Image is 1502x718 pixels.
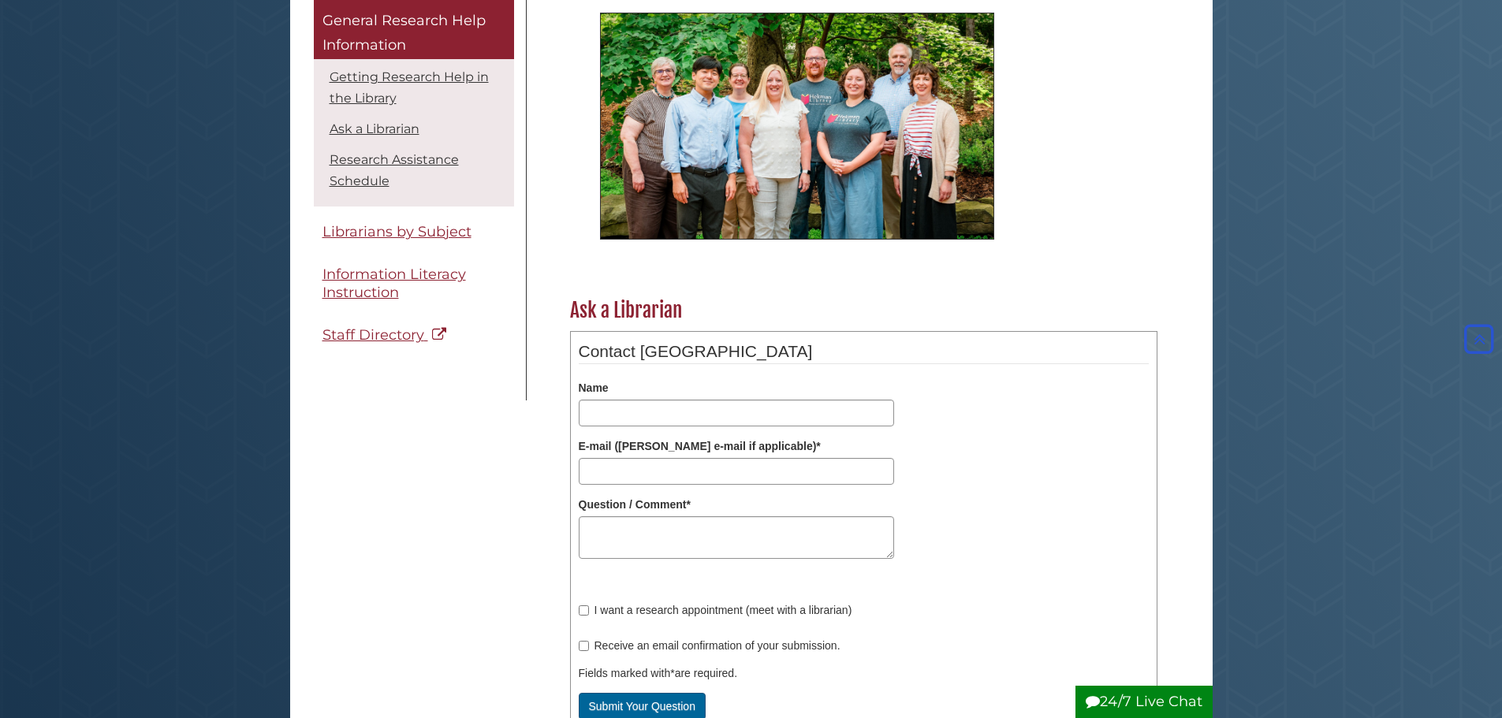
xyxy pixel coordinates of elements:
[322,223,471,240] span: Librarians by Subject
[314,318,514,354] a: Staff Directory
[579,638,840,653] label: Receive an email confirmation of your submission.
[322,266,466,302] span: Information Literacy Instruction
[322,327,424,344] span: Staff Directory
[579,602,852,618] label: I want a research appointment (meet with a librarian)
[1460,330,1498,348] a: Back to Top
[314,214,514,250] a: Librarians by Subject
[579,340,1149,364] legend: Contact [GEOGRAPHIC_DATA]
[579,641,589,651] input: Receive an email confirmation of your submission.
[1075,686,1213,718] button: 24/7 Live Chat
[579,605,589,616] input: I want a research appointment (meet with a librarian)
[330,121,419,136] a: Ask a Librarian
[330,152,459,188] a: Research Assistance Schedule
[322,12,486,54] span: General Research Help Information
[579,380,609,396] label: Name
[579,665,1149,681] div: Fields marked with are required.
[579,497,691,512] label: Question / Comment
[314,258,514,311] a: Information Literacy Instruction
[330,69,489,106] a: Getting Research Help in the Library
[562,298,1165,323] h2: Ask a Librarian
[579,438,821,454] label: E-mail ([PERSON_NAME] e-mail if applicable)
